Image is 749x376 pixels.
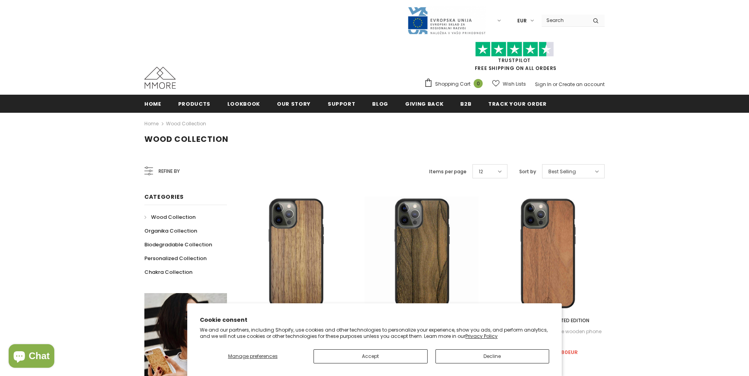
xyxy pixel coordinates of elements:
inbox-online-store-chat: Shopify online store chat [6,344,57,370]
a: Personalized Collection [144,251,207,265]
a: Our Story [277,95,311,112]
a: Javni Razpis [407,17,486,24]
span: support [328,100,356,108]
span: Track your order [488,100,546,108]
a: Privacy Policy [465,333,498,339]
span: Blog [372,100,388,108]
a: Track your order [488,95,546,112]
span: Manage preferences [228,353,278,359]
span: Refine by [159,167,180,176]
span: Lookbook [227,100,260,108]
a: Lookbook [227,95,260,112]
button: Manage preferences [200,349,306,363]
a: Chakra Collection [144,265,192,279]
a: Organika Collection [144,224,197,238]
a: support [328,95,356,112]
label: Items per page [429,168,467,176]
p: We and our partners, including Shopify, use cookies and other technologies to personalize your ex... [200,327,549,339]
h2: Cookie consent [200,316,549,324]
a: Create an account [559,81,605,88]
a: Sign In [535,81,552,88]
span: Wish Lists [503,80,526,88]
span: Biodegradable Collection [144,241,212,248]
span: Chakra Collection [144,268,192,276]
span: Organika Collection [144,227,197,235]
a: Blog [372,95,388,112]
span: €19.80EUR [550,348,578,356]
a: Giving back [405,95,443,112]
span: B2B [460,100,471,108]
span: Home [144,100,161,108]
span: Products [178,100,210,108]
span: or [553,81,557,88]
span: Our Story [277,100,311,108]
span: 0 [474,79,483,88]
button: Accept [314,349,428,363]
img: Javni Razpis [407,6,486,35]
span: Best Selling [548,168,576,176]
a: Biodegradable Collection [144,238,212,251]
span: FREE SHIPPING ON ALL ORDERS [424,45,605,72]
label: Sort by [519,168,536,176]
a: Home [144,95,161,112]
span: Giving back [405,100,443,108]
a: Wood Collection [166,120,206,127]
img: Trust Pilot Stars [475,42,554,57]
a: B2B [460,95,471,112]
span: Wood Collection [144,134,229,145]
span: Wood Collection [151,213,196,221]
span: Categories [144,193,184,201]
a: Shopping Cart 0 [424,78,487,90]
span: 12 [479,168,483,176]
img: MMORE Cases [144,67,176,89]
a: Home [144,119,159,128]
span: EUR [517,17,527,25]
button: Decline [435,349,550,363]
a: Wish Lists [492,77,526,91]
a: Products [178,95,210,112]
span: Personalized Collection [144,255,207,262]
a: Wood Collection [144,210,196,224]
input: Search Site [542,15,587,26]
span: Shopping Cart [435,80,470,88]
a: Trustpilot [498,57,531,64]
